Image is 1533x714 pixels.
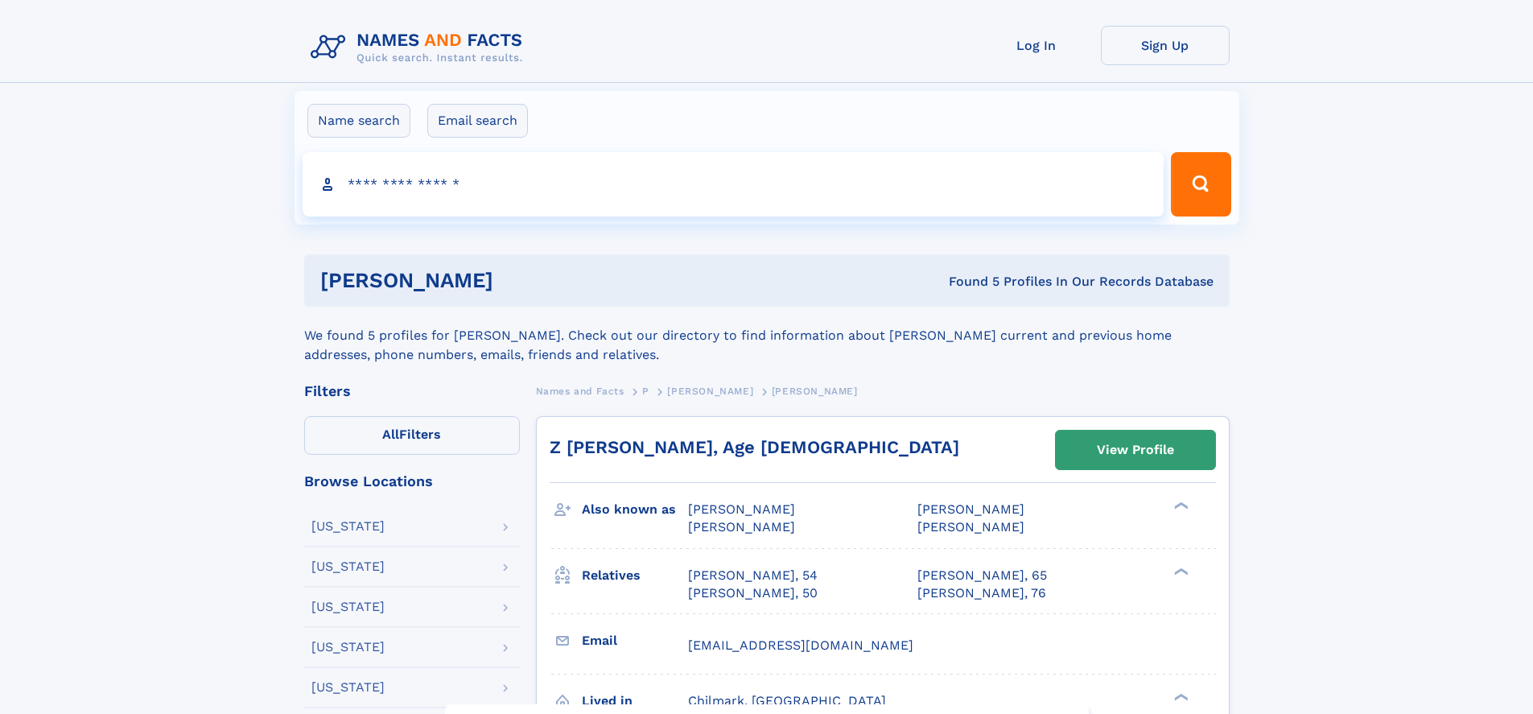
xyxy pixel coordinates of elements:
[1170,566,1189,576] div: ❯
[917,567,1047,584] a: [PERSON_NAME], 65
[382,427,399,442] span: All
[550,437,959,457] a: Z [PERSON_NAME], Age [DEMOGRAPHIC_DATA]
[642,386,649,397] span: P
[1170,501,1189,511] div: ❯
[307,104,410,138] label: Name search
[303,152,1164,217] input: search input
[311,641,385,654] div: [US_STATE]
[688,693,886,708] span: Chilmark, [GEOGRAPHIC_DATA]
[917,584,1046,602] a: [PERSON_NAME], 76
[917,519,1024,534] span: [PERSON_NAME]
[582,496,688,523] h3: Also known as
[311,520,385,533] div: [US_STATE]
[667,386,753,397] span: [PERSON_NAME]
[688,584,818,602] a: [PERSON_NAME], 50
[1097,431,1174,468] div: View Profile
[304,26,536,69] img: Logo Names and Facts
[772,386,858,397] span: [PERSON_NAME]
[667,381,753,401] a: [PERSON_NAME]
[721,273,1214,291] div: Found 5 Profiles In Our Records Database
[304,307,1230,365] div: We found 5 profiles for [PERSON_NAME]. Check out our directory to find information about [PERSON_...
[311,681,385,694] div: [US_STATE]
[1171,152,1230,217] button: Search Button
[1056,431,1215,469] a: View Profile
[320,270,721,291] h1: [PERSON_NAME]
[304,416,520,455] label: Filters
[972,26,1101,65] a: Log In
[582,627,688,654] h3: Email
[536,381,624,401] a: Names and Facts
[917,501,1024,517] span: [PERSON_NAME]
[311,560,385,573] div: [US_STATE]
[427,104,528,138] label: Email search
[1101,26,1230,65] a: Sign Up
[688,519,795,534] span: [PERSON_NAME]
[582,562,688,589] h3: Relatives
[642,381,649,401] a: P
[304,474,520,489] div: Browse Locations
[688,501,795,517] span: [PERSON_NAME]
[1170,691,1189,702] div: ❯
[688,567,818,584] a: [PERSON_NAME], 54
[688,638,913,653] span: [EMAIL_ADDRESS][DOMAIN_NAME]
[311,601,385,613] div: [US_STATE]
[304,384,520,398] div: Filters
